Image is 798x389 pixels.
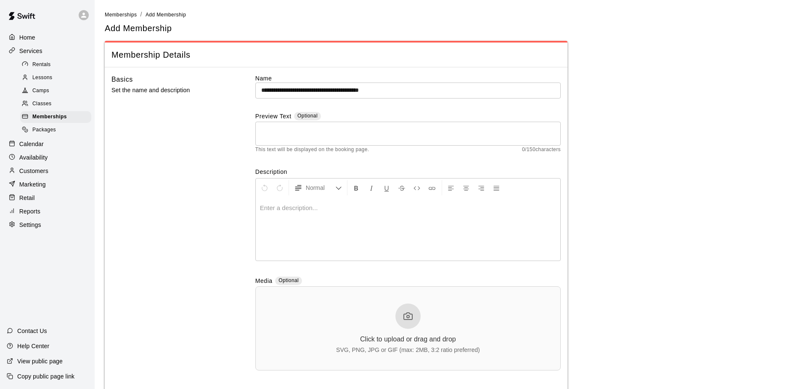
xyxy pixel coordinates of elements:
p: Reports [19,207,40,216]
button: Redo [273,180,287,195]
a: Packages [20,124,95,137]
label: Media [255,277,273,286]
p: Home [19,33,35,42]
span: This text will be displayed on the booking page. [255,146,369,154]
button: Left Align [444,180,458,195]
span: Optional [297,113,318,119]
span: Normal [306,184,335,192]
p: Availability [19,153,48,162]
span: Rentals [32,61,51,69]
span: Packages [32,126,56,134]
span: Memberships [32,113,67,121]
p: Help Center [17,342,49,350]
a: Memberships [20,111,95,124]
a: Marketing [7,178,88,191]
button: Format Strikethrough [395,180,409,195]
div: SVG, PNG, JPG or GIF (max: 2MB, 3:2 ratio preferred) [336,346,480,353]
p: Copy public page link [17,372,74,381]
button: Undo [257,180,272,195]
a: Memberships [105,11,137,18]
span: Add Membership [146,12,186,18]
nav: breadcrumb [105,10,788,19]
a: Availability [7,151,88,164]
p: Services [19,47,42,55]
a: Settings [7,218,88,231]
label: Description [255,168,561,176]
div: Click to upload or drag and drop [360,336,456,343]
button: Formatting Options [291,180,345,195]
a: Services [7,45,88,57]
div: Lessons [20,72,91,84]
div: Packages [20,124,91,136]
li: / [140,10,142,19]
a: Retail [7,192,88,204]
span: 0 / 150 characters [522,146,561,154]
span: Memberships [105,12,137,18]
h6: Basics [111,74,133,85]
a: Reports [7,205,88,218]
a: Lessons [20,71,95,84]
span: Membership Details [111,49,561,61]
label: Preview Text [255,112,292,122]
a: Customers [7,165,88,177]
button: Justify Align [489,180,504,195]
label: Name [255,74,561,83]
button: Center Align [459,180,473,195]
p: Marketing [19,180,46,189]
span: Camps [32,87,49,95]
span: Lessons [32,74,53,82]
div: Classes [20,98,91,110]
p: Customers [19,167,48,175]
span: Classes [32,100,51,108]
span: Optional [278,277,299,283]
button: Format Italics [364,180,379,195]
button: Format Bold [349,180,363,195]
p: Calendar [19,140,44,148]
div: Memberships [20,111,91,123]
p: Set the name and description [111,85,228,96]
button: Right Align [474,180,488,195]
p: Settings [19,221,41,229]
div: Rentals [20,59,91,71]
button: Insert Code [410,180,424,195]
a: Home [7,31,88,44]
a: Rentals [20,58,95,71]
div: Camps [20,85,91,97]
a: Camps [20,85,95,98]
a: Calendar [7,138,88,150]
p: View public page [17,357,63,365]
p: Retail [19,194,35,202]
p: Contact Us [17,327,47,335]
h5: Add Membership [105,23,172,34]
a: Classes [20,98,95,111]
button: Insert Link [425,180,439,195]
button: Format Underline [379,180,394,195]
